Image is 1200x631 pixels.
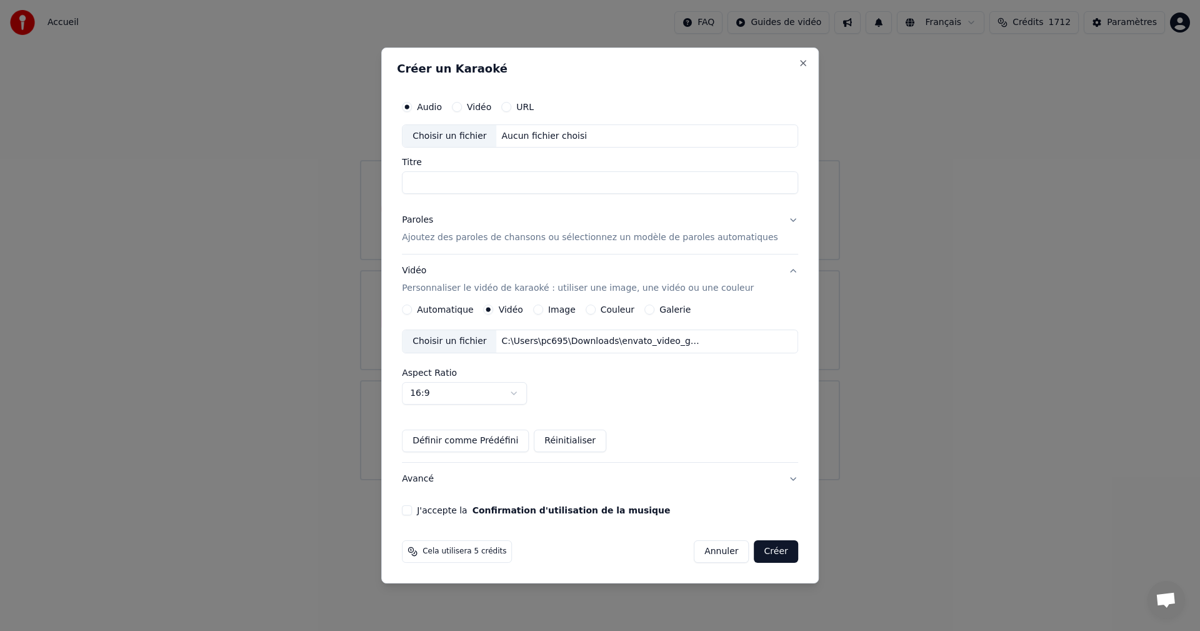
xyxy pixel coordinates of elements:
[694,540,749,563] button: Annuler
[548,305,576,314] label: Image
[402,158,798,167] label: Titre
[402,265,754,295] div: Vidéo
[659,305,691,314] label: Galerie
[402,204,798,255] button: ParolesAjoutez des paroles de chansons ou sélectionnez un modèle de paroles automatiques
[417,103,442,111] label: Audio
[417,506,670,515] label: J'accepte la
[754,540,798,563] button: Créer
[516,103,534,111] label: URL
[397,63,803,74] h2: Créer un Karaoké
[422,547,506,557] span: Cela utilisera 5 crédits
[402,282,754,295] p: Personnaliser le vidéo de karaoké : utiliser une image, une vidéo ou une couleur
[601,305,634,314] label: Couleur
[472,506,671,515] button: J'accepte la
[402,330,496,353] div: Choisir un fichier
[402,368,798,377] label: Aspect Ratio
[402,255,798,305] button: VidéoPersonnaliser le vidéo de karaoké : utiliser une image, une vidéo ou une couleur
[402,215,433,227] div: Paroles
[402,125,496,148] div: Choisir un fichier
[497,130,592,143] div: Aucun fichier choisi
[402,305,798,462] div: VidéoPersonnaliser le vidéo de karaoké : utiliser une image, une vidéo ou une couleur
[417,305,473,314] label: Automatique
[402,232,778,245] p: Ajoutez des paroles de chansons ou sélectionnez un modèle de paroles automatiques
[402,430,529,452] button: Définir comme Prédéfini
[497,335,709,348] div: C:\Users\pc695\Downloads\envato_video_gen_Sep_06_2025_8_00_45 (1).mp4
[467,103,491,111] label: Vidéo
[499,305,523,314] label: Vidéo
[534,430,606,452] button: Réinitialiser
[402,463,798,495] button: Avancé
